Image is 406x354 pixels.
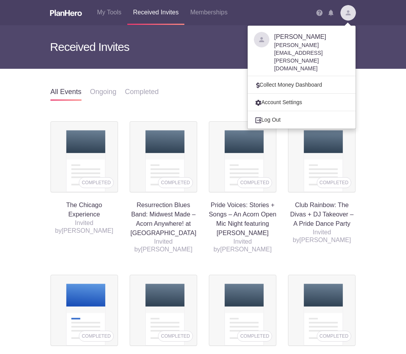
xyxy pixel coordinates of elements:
[209,121,276,237] h4: Pride Voices: Stories + Songs – An Acorn Open Mic Night featuring [PERSON_NAME]
[328,10,333,16] img: Notifications
[304,130,343,192] img: Template 7
[125,83,159,101] a: Completed
[158,331,193,342] div: COMPLETED
[256,82,259,88] img: Dollar sign
[50,121,118,234] a: The Chicago Experience Invited by[PERSON_NAME]
[237,331,272,342] div: COMPLETED
[50,83,82,101] a: All events
[224,284,264,346] img: Template 7
[248,80,356,90] a: Collect Money Dashboard
[50,25,356,69] h3: Received Invites
[130,121,197,253] a: Resurrection Blues Band: Midwest Made – Acorn Anywhere! at [GEOGRAPHIC_DATA] Invited by[PERSON_NAME]
[254,32,269,47] img: Davatar
[255,100,261,106] img: Account settings
[209,121,276,253] a: Pride Voices: Stories + Songs – An Acorn Open Mic Night featuring [PERSON_NAME] Invited by[PERSON...
[145,130,185,192] img: Template 7
[317,177,352,188] div: COMPLETED
[304,284,343,346] img: Template 7
[130,237,197,253] h5: Invited by [PERSON_NAME]
[79,331,114,342] div: COMPLETED
[340,5,356,21] img: Davatar
[274,32,349,41] h4: [PERSON_NAME]
[316,10,323,16] img: Help icon
[66,130,106,192] img: Template 7
[50,219,118,234] h5: Invited by [PERSON_NAME]
[248,97,356,107] a: Account Settings
[130,121,197,237] h4: Resurrection Blues Band: Midwest Made – Acorn Anywhere! at [GEOGRAPHIC_DATA]
[145,284,185,346] img: Template 7
[317,331,352,342] div: COMPLETED
[288,228,356,244] h5: Invited by [PERSON_NAME]
[66,284,106,346] img: Template 9
[248,115,356,125] a: Log Out
[237,177,272,188] div: COMPLETED
[50,121,118,219] h4: The Chicago Experience
[224,130,264,192] img: Template 7
[255,117,261,123] img: Logout
[158,177,193,188] div: COMPLETED
[209,237,276,253] h5: Invited by [PERSON_NAME]
[50,10,82,16] img: Logo white planhero
[274,41,349,72] div: [PERSON_NAME][EMAIL_ADDRESS][PERSON_NAME][DOMAIN_NAME]
[90,83,116,101] a: Ongoing
[79,177,114,188] div: COMPLETED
